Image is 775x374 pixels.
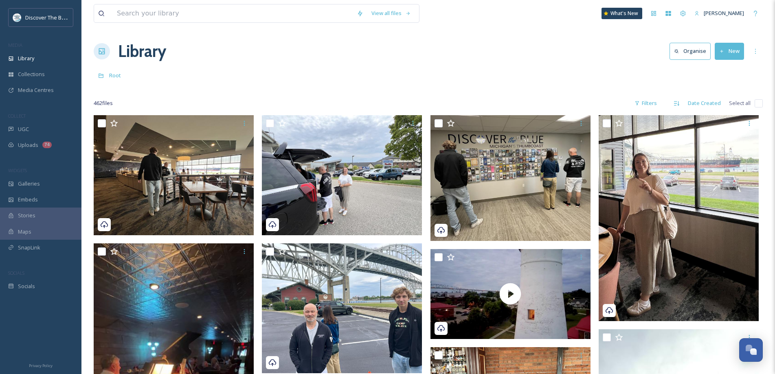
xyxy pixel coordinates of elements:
[18,212,35,219] span: Stories
[109,70,121,80] a: Root
[18,125,29,133] span: UGC
[18,244,40,252] span: SnapLink
[18,55,34,62] span: Library
[430,249,591,339] img: thumbnail
[739,338,763,362] button: Open Chat
[18,282,35,290] span: Socials
[94,99,113,107] span: 462 file s
[670,43,711,59] button: Organise
[118,39,166,63] a: Library
[599,115,759,322] img: Port Huron Freighters Eatery and Taproom bluewater.org (2).jpg
[8,42,22,48] span: MEDIA
[13,13,21,22] img: 1710423113617.jpeg
[18,196,38,203] span: Embeds
[367,5,415,21] a: View all files
[684,95,725,111] div: Date Created
[670,43,715,59] a: Organise
[262,115,422,235] img: Port Huron Blue Water Convention Center bluewater.org.jpg
[8,270,24,276] span: SOCIALS
[630,95,661,111] div: Filters
[690,5,748,21] a: [PERSON_NAME]
[18,180,40,188] span: Galleries
[29,363,53,368] span: Privacy Policy
[729,99,751,107] span: Select all
[18,141,38,149] span: Uploads
[262,243,422,373] img: Port Huron Thomas Edison Depot Musuem bluewater.org.jpg
[42,142,52,148] div: 74
[715,43,744,59] button: New
[109,72,121,79] span: Root
[8,167,27,173] span: WIDGETS
[25,13,69,21] span: Discover The Blue
[29,360,53,370] a: Privacy Policy
[430,115,591,241] img: Port Huron CVB Office inside the Blue Water Convention Center bluewater.org.jpg
[602,8,642,19] a: What's New
[18,70,45,78] span: Collections
[94,115,254,235] img: Port Huron Freighters Eatery and Taproom bluewater.org (1).jpg
[8,113,26,119] span: COLLECT
[18,228,31,236] span: Maps
[18,86,54,94] span: Media Centres
[704,9,744,17] span: [PERSON_NAME]
[113,4,353,22] input: Search your library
